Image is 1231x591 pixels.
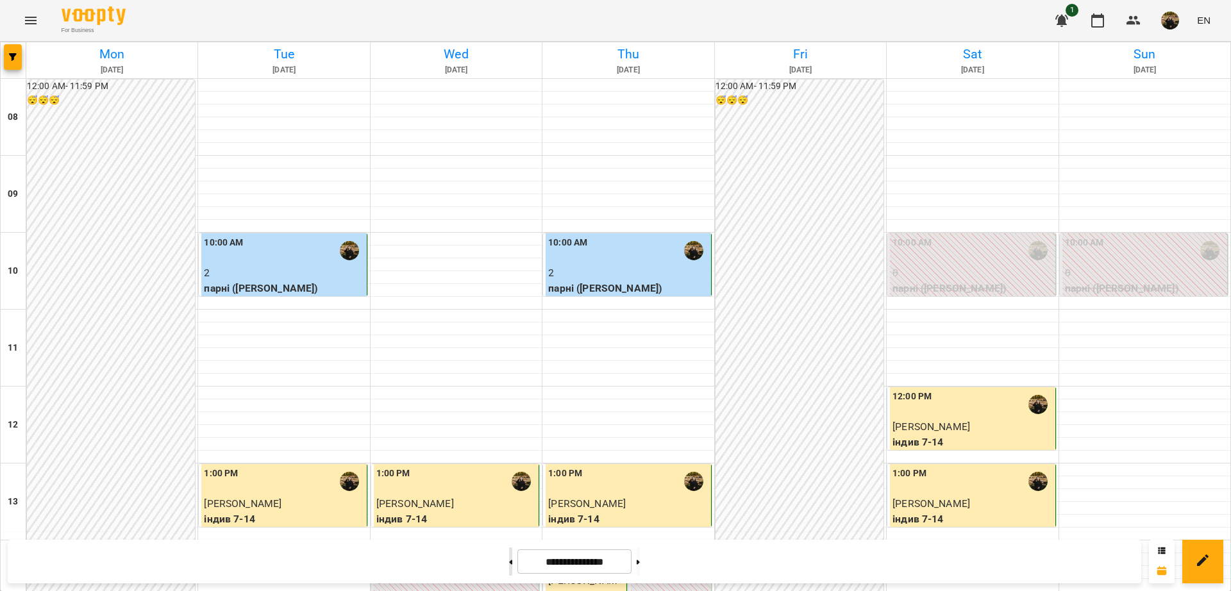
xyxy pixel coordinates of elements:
span: [PERSON_NAME] [892,497,970,510]
span: [PERSON_NAME] [548,497,626,510]
p: індив 7-14 [548,512,708,527]
h6: [DATE] [373,64,540,76]
p: парні ([PERSON_NAME]) [204,281,364,296]
h6: Thu [544,44,712,64]
p: 2 [548,265,708,281]
label: 1:00 PM [376,467,410,481]
span: 1 [1066,4,1078,17]
label: 10:00 AM [1065,236,1104,250]
p: 2 [204,265,364,281]
button: Menu [15,5,46,36]
p: індив 7-14 [204,512,364,527]
img: Ферманюк Дарина [1200,241,1219,260]
h6: 13 [8,495,18,509]
h6: 09 [8,187,18,201]
span: [PERSON_NAME] [204,497,281,510]
img: Ферманюк Дарина [340,241,359,260]
p: 0 [1065,265,1225,281]
img: Ферманюк Дарина [1028,472,1048,491]
label: 1:00 PM [548,467,582,481]
label: 1:00 PM [204,467,238,481]
h6: Sat [889,44,1056,64]
h6: Sun [1061,44,1228,64]
label: 10:00 AM [204,236,243,250]
h6: [DATE] [28,64,196,76]
label: 10:00 AM [548,236,587,250]
h6: 11 [8,341,18,355]
h6: 08 [8,110,18,124]
p: парні ([PERSON_NAME]) [548,281,708,296]
p: 0 [892,265,1052,281]
img: 30463036ea563b2b23a8b91c0e98b0e0.jpg [1161,12,1179,29]
h6: [DATE] [717,64,884,76]
p: індив 7-14 [892,435,1052,450]
h6: Wed [373,44,540,64]
img: Ферманюк Дарина [1028,395,1048,414]
p: індив 7-14 [376,512,536,527]
p: індив 7-14 [892,512,1052,527]
img: Ферманюк Дарина [512,472,531,491]
h6: 😴😴😴 [716,94,883,108]
label: 12:00 PM [892,390,932,404]
span: For Business [62,26,126,35]
h6: 12 [8,418,18,432]
span: [PERSON_NAME] [892,420,970,433]
span: [PERSON_NAME] [376,497,454,510]
h6: 😴😴😴 [27,94,195,108]
img: Ферманюк Дарина [340,472,359,491]
span: EN [1197,13,1210,27]
h6: Fri [717,44,884,64]
h6: 12:00 AM - 11:59 PM [27,79,195,94]
img: Ферманюк Дарина [1028,241,1048,260]
h6: [DATE] [889,64,1056,76]
h6: 10 [8,264,18,278]
p: парні ([PERSON_NAME]) [1065,281,1225,296]
h6: Tue [200,44,367,64]
p: парні ([PERSON_NAME]) [892,281,1052,296]
button: EN [1192,8,1216,32]
label: 10:00 AM [892,236,932,250]
h6: [DATE] [1061,64,1228,76]
h6: 12:00 AM - 11:59 PM [716,79,883,94]
h6: [DATE] [200,64,367,76]
img: Voopty Logo [62,6,126,25]
label: 1:00 PM [892,467,926,481]
img: Ферманюк Дарина [684,472,703,491]
h6: [DATE] [544,64,712,76]
img: Ферманюк Дарина [684,241,703,260]
h6: Mon [28,44,196,64]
